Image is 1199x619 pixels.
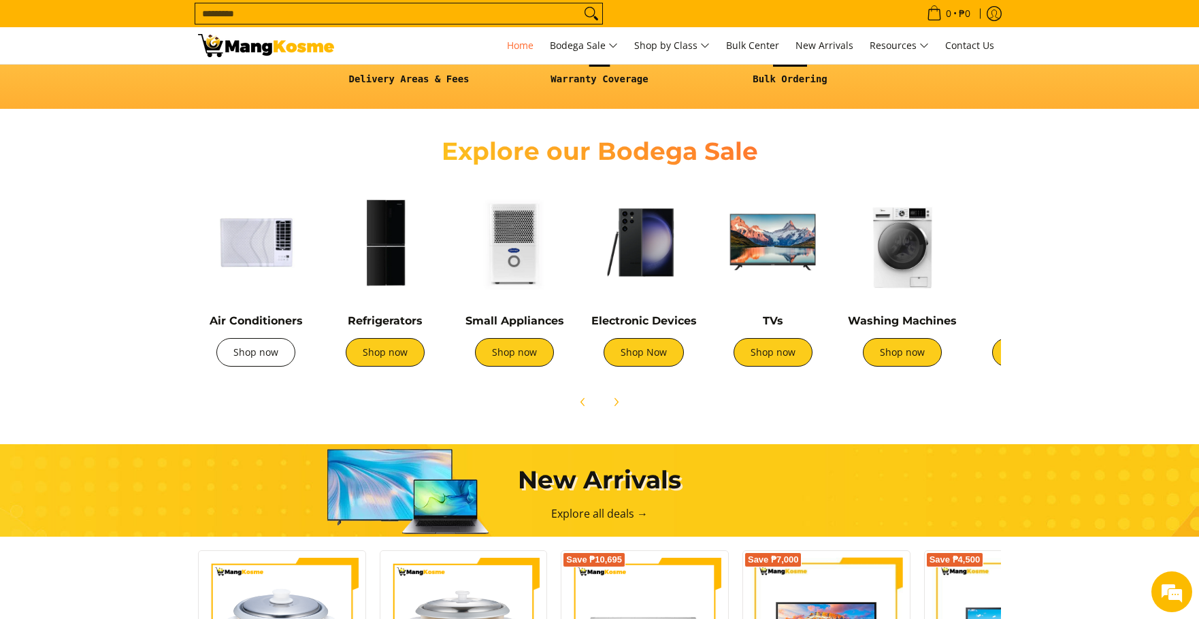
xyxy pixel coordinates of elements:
[198,34,334,57] img: Mang Kosme: Your Home Appliances Warehouse Sale Partner!
[604,338,684,367] a: Shop Now
[465,314,564,327] a: Small Appliances
[627,27,717,64] a: Shop by Class
[568,387,598,417] button: Previous
[763,314,783,327] a: TVs
[844,184,960,300] img: Washing Machines
[789,27,860,64] a: New Arrivals
[550,37,618,54] span: Bodega Sale
[715,184,831,300] img: TVs
[475,338,554,367] a: Shop now
[586,184,702,300] img: Electronic Devices
[216,338,295,367] a: Shop now
[198,184,314,300] img: Air Conditioners
[734,338,812,367] a: Shop now
[348,27,1001,64] nav: Main Menu
[210,314,303,327] a: Air Conditioners
[551,506,648,521] a: Explore all deals →
[500,27,540,64] a: Home
[863,338,942,367] a: Shop now
[402,136,797,167] h2: Explore our Bodega Sale
[938,27,1001,64] a: Contact Us
[346,338,425,367] a: Shop now
[944,9,953,18] span: 0
[923,6,974,21] span: •
[848,314,957,327] a: Washing Machines
[507,39,533,52] span: Home
[930,556,981,564] span: Save ₱4,500
[601,387,631,417] button: Next
[719,27,786,64] a: Bulk Center
[945,39,994,52] span: Contact Us
[566,556,622,564] span: Save ₱10,695
[726,39,779,52] span: Bulk Center
[992,338,1071,367] a: Shop now
[748,556,799,564] span: Save ₱7,000
[457,184,572,300] img: Small Appliances
[634,37,710,54] span: Shop by Class
[863,27,936,64] a: Resources
[580,3,602,24] button: Search
[591,314,697,327] a: Electronic Devices
[957,9,972,18] span: ₱0
[327,184,443,300] img: Refrigerators
[795,39,853,52] span: New Arrivals
[870,37,929,54] span: Resources
[974,184,1089,300] img: Cookers
[543,27,625,64] a: Bodega Sale
[348,314,423,327] a: Refrigerators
